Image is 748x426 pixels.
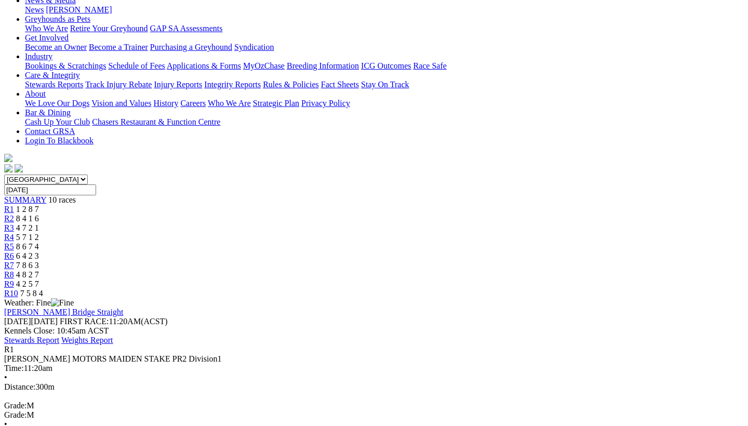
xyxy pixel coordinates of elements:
a: Weights Report [61,336,113,344]
div: 11:20am [4,364,744,373]
span: 8 6 7 4 [16,242,39,251]
a: Strategic Plan [253,99,299,108]
img: facebook.svg [4,164,12,172]
a: We Love Our Dogs [25,99,89,108]
a: News [25,5,44,14]
span: 7 5 8 4 [20,289,43,298]
a: Who We Are [25,24,68,33]
a: Bar & Dining [25,108,71,117]
span: 4 7 2 1 [16,223,39,232]
span: 7 8 6 3 [16,261,39,270]
div: M [4,410,744,420]
a: Care & Integrity [25,71,80,79]
a: Become an Owner [25,43,87,51]
a: Track Injury Rebate [85,80,152,89]
a: Contact GRSA [25,127,75,136]
img: twitter.svg [15,164,23,172]
div: Kennels Close: 10:45am ACST [4,326,744,336]
span: Time: [4,364,24,372]
div: Bar & Dining [25,117,744,127]
div: About [25,99,744,108]
a: Stewards Reports [25,80,83,89]
span: FIRST RACE: [60,317,109,326]
a: SUMMARY [4,195,46,204]
a: Careers [180,99,206,108]
a: Chasers Restaurant & Function Centre [92,117,220,126]
a: Race Safe [413,61,446,70]
div: Industry [25,61,744,71]
span: [DATE] [4,317,58,326]
div: Greyhounds as Pets [25,24,744,33]
a: History [153,99,178,108]
a: [PERSON_NAME] Bridge Straight [4,308,123,316]
div: 300m [4,382,744,392]
span: 4 8 2 7 [16,270,39,279]
input: Select date [4,184,96,195]
a: R3 [4,223,14,232]
div: Get Involved [25,43,744,52]
span: 5 7 1 2 [16,233,39,242]
a: Bookings & Scratchings [25,61,106,70]
a: Schedule of Fees [108,61,165,70]
a: Fact Sheets [321,80,359,89]
span: 4 2 5 7 [16,279,39,288]
a: Who We Are [208,99,251,108]
span: Weather: Fine [4,298,74,307]
div: M [4,401,744,410]
img: Fine [51,298,74,308]
a: Get Involved [25,33,69,42]
a: Purchasing a Greyhound [150,43,232,51]
div: [PERSON_NAME] MOTORS MAIDEN STAKE PR2 Division1 [4,354,744,364]
a: Injury Reports [154,80,202,89]
a: R1 [4,205,14,214]
a: Login To Blackbook [25,136,94,145]
a: Retire Your Greyhound [70,24,148,33]
span: Grade: [4,410,27,419]
a: [PERSON_NAME] [46,5,112,14]
a: Vision and Values [91,99,151,108]
span: 6 4 2 3 [16,251,39,260]
img: logo-grsa-white.png [4,154,12,162]
a: Greyhounds as Pets [25,15,90,23]
a: R5 [4,242,14,251]
span: R1 [4,345,14,354]
a: Stay On Track [361,80,409,89]
a: R6 [4,251,14,260]
a: Cash Up Your Club [25,117,90,126]
div: Care & Integrity [25,80,744,89]
a: MyOzChase [243,61,285,70]
a: R2 [4,214,14,223]
a: Breeding Information [287,61,359,70]
a: Rules & Policies [263,80,319,89]
a: R9 [4,279,14,288]
a: Integrity Reports [204,80,261,89]
a: ICG Outcomes [361,61,411,70]
a: R10 [4,289,18,298]
a: R7 [4,261,14,270]
a: Become a Trainer [89,43,148,51]
a: Stewards Report [4,336,59,344]
a: R4 [4,233,14,242]
span: Distance: [4,382,35,391]
span: [DATE] [4,317,31,326]
a: Syndication [234,43,274,51]
span: 1 2 8 7 [16,205,39,214]
a: R8 [4,270,14,279]
a: Industry [25,52,52,61]
div: News & Media [25,5,744,15]
a: Applications & Forms [167,61,241,70]
span: 10 races [48,195,76,204]
span: 11:20AM(ACST) [60,317,168,326]
span: 8 4 1 6 [16,214,39,223]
